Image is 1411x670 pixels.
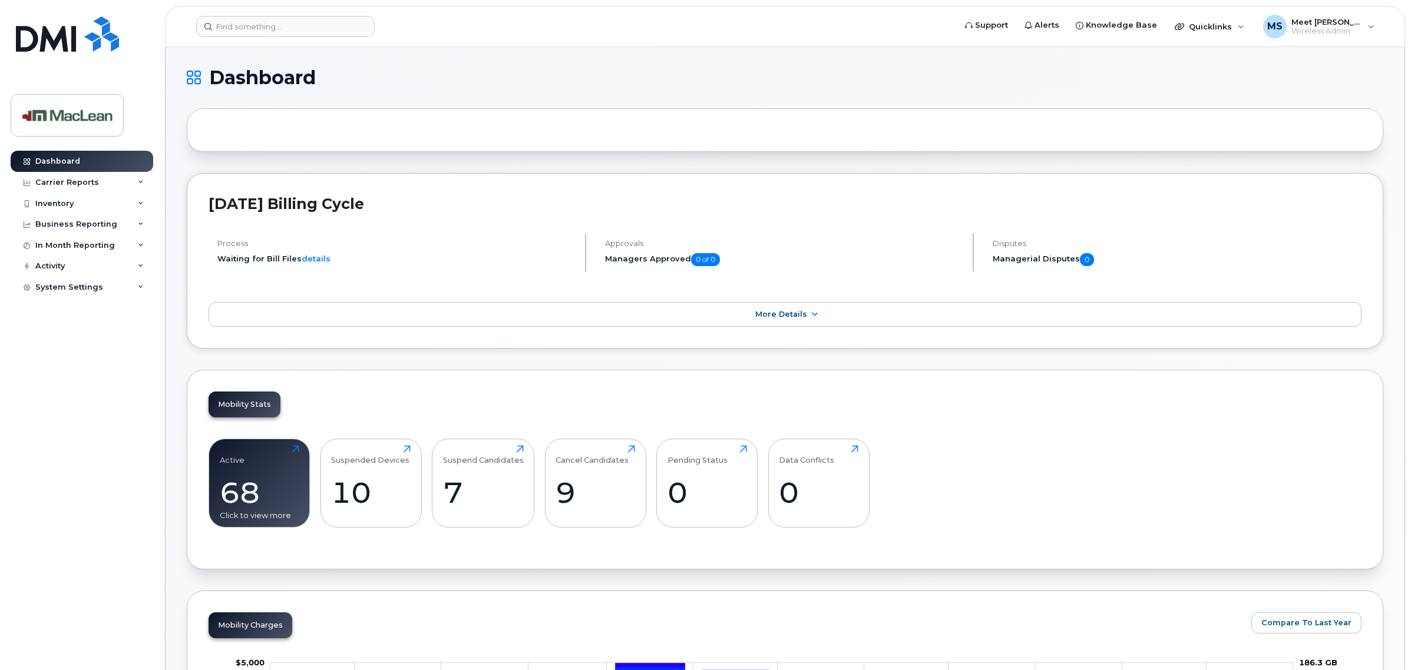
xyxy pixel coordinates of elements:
[209,195,1362,213] h2: [DATE] Billing Cycle
[605,239,963,248] h4: Approvals
[755,310,807,319] span: More Details
[993,239,1362,248] h4: Disputes
[779,475,858,510] div: 0
[209,69,316,87] span: Dashboard
[331,445,411,520] a: Suspended Devices10
[220,445,244,465] div: Active
[443,445,524,465] div: Suspend Candidates
[331,445,409,465] div: Suspended Devices
[691,253,720,266] span: 0 of 0
[779,445,834,465] div: Data Conflicts
[1299,658,1337,667] tspan: 186.3 GB
[331,475,411,510] div: 10
[668,445,728,465] div: Pending Status
[556,445,629,465] div: Cancel Candidates
[1080,253,1094,266] span: 0
[1251,612,1362,633] button: Compare To Last Year
[217,253,575,264] li: Waiting for Bill Files
[1261,617,1351,628] span: Compare To Last Year
[443,445,524,520] a: Suspend Candidates7
[236,658,265,667] g: $0
[217,239,575,248] h4: Process
[779,445,858,520] a: Data Conflicts0
[556,475,635,510] div: 9
[236,658,265,667] tspan: $5,000
[443,475,524,510] div: 7
[220,475,299,510] div: 68
[556,445,635,520] a: Cancel Candidates9
[668,475,747,510] div: 0
[668,445,747,520] a: Pending Status0
[993,253,1362,266] h5: Managerial Disputes
[605,253,963,266] h5: Managers Approved
[220,510,299,521] div: Click to view more
[220,445,299,520] a: Active68Click to view more
[302,254,331,263] a: details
